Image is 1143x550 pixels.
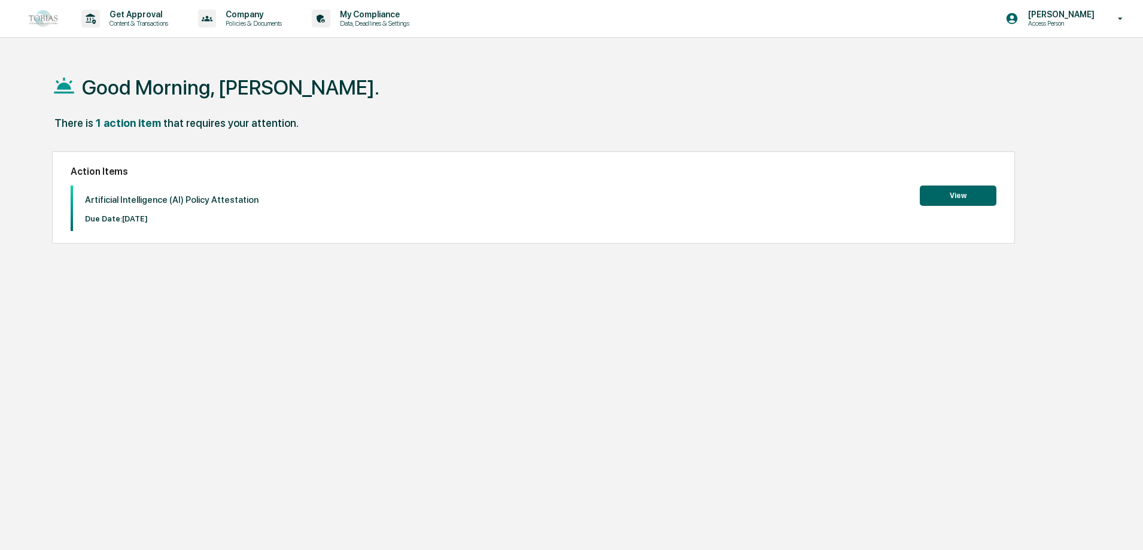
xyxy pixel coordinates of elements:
p: Due Date: [DATE] [85,214,259,223]
p: [PERSON_NAME] [1019,10,1101,19]
h1: Good Morning, [PERSON_NAME]. [82,75,379,99]
div: that requires your attention. [163,117,299,129]
div: 1 action item [96,117,161,129]
p: Artificial Intelligence (AI) Policy Attestation [85,195,259,205]
p: Data, Deadlines & Settings [330,19,415,28]
p: Access Person [1019,19,1101,28]
p: Get Approval [100,10,174,19]
p: Company [216,10,288,19]
a: View [920,189,996,200]
div: There is [54,117,93,129]
p: Policies & Documents [216,19,288,28]
button: View [920,186,996,206]
p: My Compliance [330,10,415,19]
img: logo [29,10,57,26]
p: Content & Transactions [100,19,174,28]
h2: Action Items [71,166,996,177]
